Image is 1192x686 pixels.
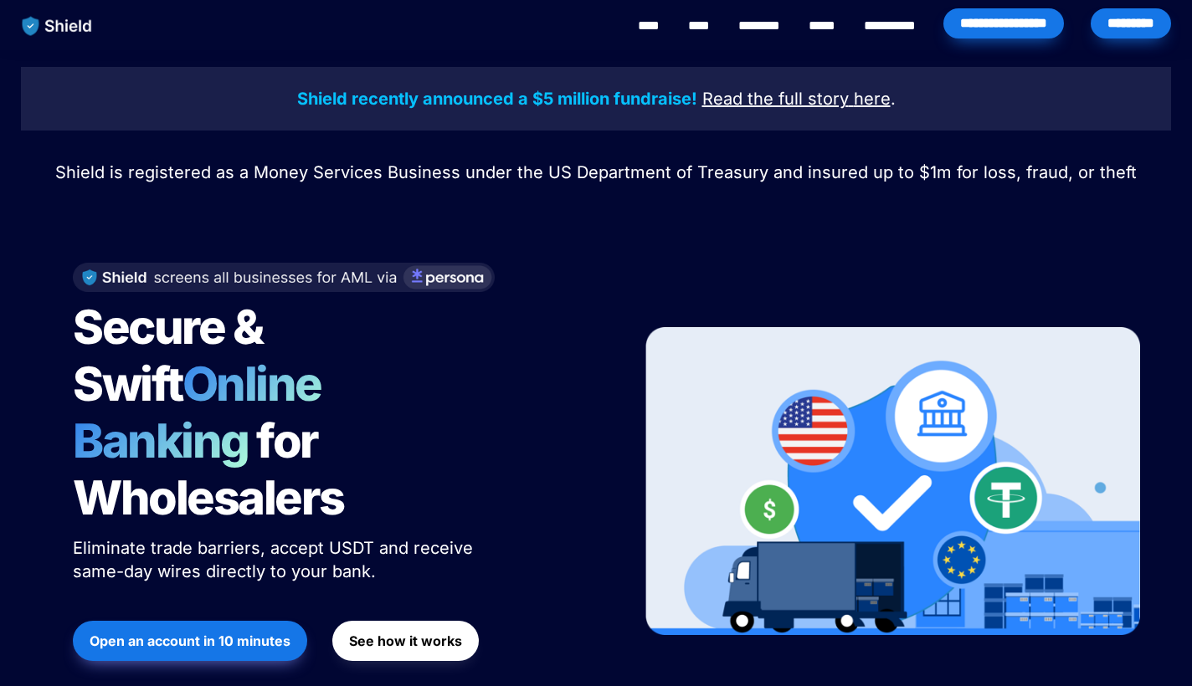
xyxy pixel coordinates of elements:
u: here [854,89,891,109]
span: Eliminate trade barriers, accept USDT and receive same-day wires directly to your bank. [73,538,478,581]
span: for Wholesalers [73,412,344,526]
u: Read the full story [702,89,849,109]
span: Shield is registered as a Money Services Business under the US Department of Treasury and insured... [55,162,1137,182]
button: Open an account in 10 minutes [73,621,307,661]
img: website logo [14,8,100,44]
strong: Shield recently announced a $5 million fundraise! [297,89,697,109]
span: Online Banking [73,356,338,469]
strong: See how it works [349,632,462,649]
span: Secure & Swift [73,299,270,412]
a: here [854,91,891,108]
button: See how it works [332,621,479,661]
a: See how it works [332,612,479,669]
a: Read the full story [702,91,849,108]
a: Open an account in 10 minutes [73,612,307,669]
strong: Open an account in 10 minutes [90,632,290,649]
span: . [891,89,896,109]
